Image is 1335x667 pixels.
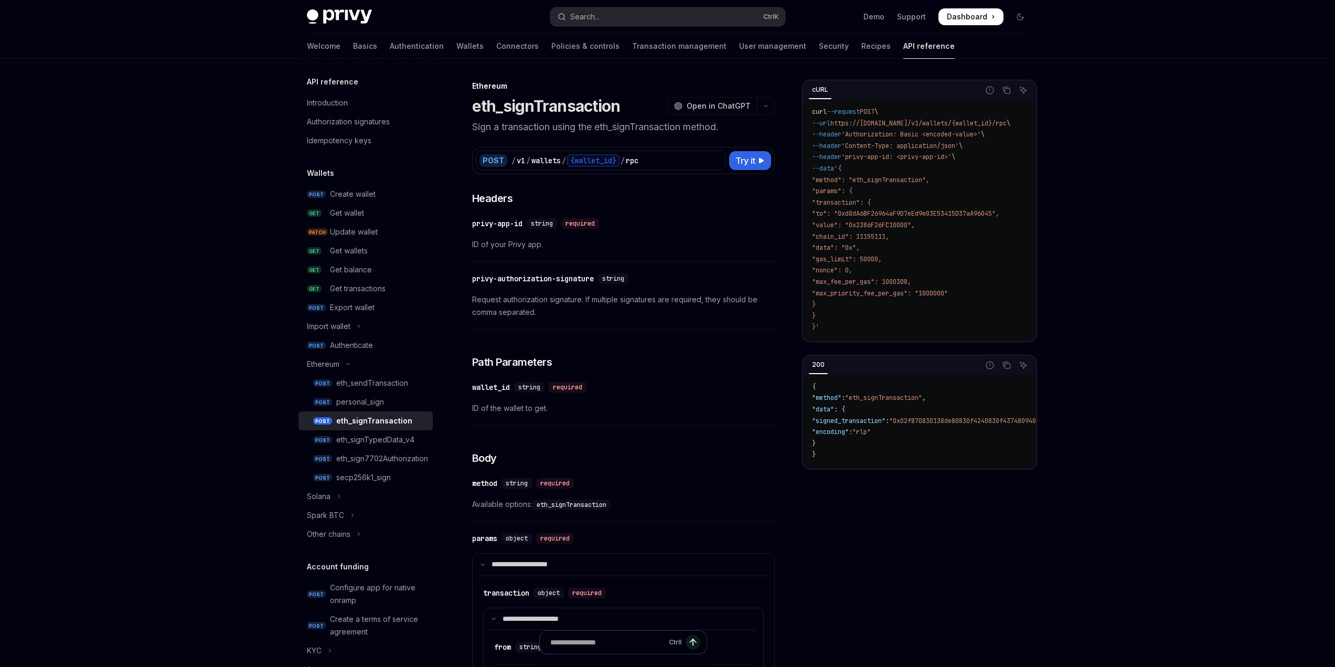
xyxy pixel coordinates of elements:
span: "to": "0xd8dA6BF26964aF9D7eEd9e03E53415D37aA96045", [812,209,999,218]
span: POST [313,379,332,387]
a: Welcome [307,34,340,59]
h5: API reference [307,76,358,88]
div: eth_sendTransaction [336,377,408,389]
div: Export wallet [330,301,375,314]
div: required [561,218,599,229]
span: "transaction": { [812,198,871,207]
div: privy-authorization-signature [472,273,594,284]
h5: Account funding [307,560,369,573]
span: PATCH [307,228,328,236]
span: Request authorization signature. If multiple signatures are required, they should be comma separa... [472,293,775,319]
span: https://[DOMAIN_NAME]/v1/wallets/{wallet_id}/rpc [830,119,1007,128]
span: GET [307,266,322,274]
button: Report incorrect code [983,358,997,372]
span: } [812,450,816,459]
span: POST [307,342,326,350]
span: , [922,394,926,402]
a: Connectors [496,34,539,59]
span: "method": "eth_signTransaction", [812,176,930,184]
span: \ [981,130,985,139]
span: Try it [735,154,755,167]
img: dark logo [307,9,372,24]
div: rpc [626,155,638,166]
span: Available options: [472,498,775,511]
div: method [472,478,497,489]
span: POST [313,474,332,482]
span: "chain_id": 11155111, [812,232,889,241]
div: Create wallet [330,188,376,200]
span: "eth_signTransaction" [845,394,922,402]
button: Ask AI [1017,83,1030,97]
span: : [885,417,889,425]
div: KYC [307,644,322,657]
button: Copy the contents from the code block [1000,83,1013,97]
a: POSTeth_signTypedData_v4 [298,430,433,449]
span: }' [812,323,819,331]
span: "max_priority_fee_per_gas": "1000000" [812,289,948,298]
a: POSTAuthenticate [298,336,433,355]
span: "signed_transaction" [812,417,885,425]
a: Policies & controls [551,34,620,59]
a: Wallets [456,34,484,59]
button: Toggle dark mode [1012,8,1029,25]
h1: eth_signTransaction [472,97,621,115]
a: Authentication [390,34,444,59]
div: Import wallet [307,320,350,333]
span: 'privy-app-id: <privy-app-id>' [841,153,952,161]
span: Ctrl K [763,13,779,21]
span: string [506,479,528,488]
span: } [812,439,816,448]
div: Configure app for native onramp [330,581,426,607]
div: Create a terms of service agreement [330,613,426,638]
div: Ethereum [307,358,339,370]
span: POST [307,304,326,312]
span: ID of your Privy app. [472,238,775,251]
span: '{ [834,164,841,173]
a: Basics [353,34,377,59]
span: string [602,274,624,283]
div: Idempotency keys [307,134,371,147]
div: Spark BTC [307,509,344,522]
a: Demo [863,12,884,22]
button: Toggle Solana section [298,487,433,506]
div: wallet_id [472,382,510,393]
div: required [568,588,606,598]
span: Dashboard [947,12,987,22]
span: object [538,589,560,597]
div: transaction [483,588,529,598]
div: Search... [570,10,600,23]
a: POSTCreate wallet [298,185,433,204]
span: --data [812,164,834,173]
button: Toggle Import wallet section [298,317,433,336]
span: "max_fee_per_gas": 1000308, [812,278,911,286]
span: POST [307,622,326,630]
span: : { [834,405,845,414]
span: POST [313,455,332,463]
a: Transaction management [632,34,727,59]
button: Toggle Spark BTC section [298,506,433,525]
button: Toggle Other chains section [298,525,433,544]
span: "method" [812,394,841,402]
a: GETGet wallet [298,204,433,223]
div: Authenticate [330,339,373,352]
span: \ [959,142,963,150]
button: Copy the contents from the code block [1000,358,1013,372]
span: GET [307,285,322,293]
span: GET [307,209,322,217]
a: GETGet transactions [298,279,433,298]
div: Get wallets [330,245,368,257]
span: --header [812,153,841,161]
a: Introduction [298,93,433,112]
button: Try it [729,151,771,170]
a: POSTCreate a terms of service agreement [298,610,433,641]
span: object [506,534,528,543]
span: : [849,428,852,436]
div: secp256k1_sign [336,471,391,484]
span: --header [812,142,841,150]
div: cURL [809,83,831,96]
div: eth_signTransaction [336,415,412,427]
span: "gas_limit": 50000, [812,255,882,263]
span: : [841,394,845,402]
div: Authorization signatures [307,115,390,128]
a: Support [897,12,926,22]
